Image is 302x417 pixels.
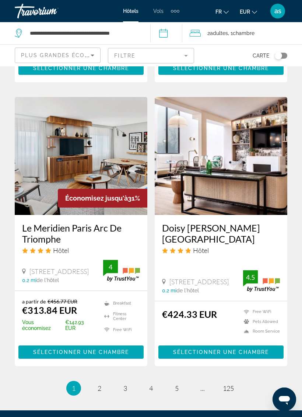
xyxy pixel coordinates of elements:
a: Sélectionner une chambre [18,347,144,355]
span: as [274,7,281,15]
span: fr [215,9,222,15]
span: 5 [175,384,179,392]
span: 0.2 mi [162,288,176,293]
span: Vous économisez [22,319,63,331]
span: , 1 [228,28,254,38]
img: Hotel image [15,97,147,215]
div: 4 star Hotel [162,246,280,254]
button: Change currency [240,6,257,17]
a: Travorium [15,1,88,21]
a: Sélectionner une chambre [158,347,284,355]
button: Sélectionner une chambre [18,345,144,359]
span: Adultes [210,30,228,36]
a: Hôtels [123,8,138,14]
button: Toggle map [269,52,287,59]
button: Extra navigation items [171,5,179,17]
span: 4 [149,384,153,392]
span: [STREET_ADDRESS] [29,267,89,275]
div: 4 [103,263,118,271]
span: Chambre [233,30,254,36]
span: Sélectionner une chambre [173,65,269,71]
div: 4 star Hotel [22,246,140,254]
span: 2 [207,28,228,38]
span: 0.2 mi [22,277,36,283]
span: 1 [72,384,75,392]
li: Free WiFi [101,325,140,334]
span: ... [200,384,205,392]
span: Plus grandes économies [21,52,109,58]
button: Travelers: 2 adults, 0 children [182,22,302,44]
a: Le Meridien Paris Arc De Triomphe [22,222,140,244]
button: User Menu [268,3,287,19]
button: Check-in date: Nov 28, 2025 Check-out date: Nov 30, 2025 [150,22,182,44]
img: trustyou-badge.svg [243,270,280,292]
img: trustyou-badge.svg [103,260,140,282]
span: EUR [240,9,250,15]
li: Breakfast [101,298,140,308]
button: Sélectionner une chambre [18,62,144,75]
span: Hôtel [53,246,69,254]
iframe: Bouton de lancement de la fenêtre de messagerie [273,388,296,411]
div: 31% [58,189,147,208]
ins: €313.84 EUR [22,305,77,316]
span: 125 [223,384,234,392]
span: de l'hôtel [36,277,59,283]
li: Fitness Center [101,312,140,321]
button: Filter [108,48,194,64]
span: Carte [253,51,269,61]
span: Sélectionner une chambre [173,349,269,355]
ins: €424.33 EUR [162,309,217,320]
a: Sélectionner une chambre [18,63,144,71]
p: €142.93 EUR [22,319,95,331]
a: Sélectionner une chambre [158,63,284,71]
li: Free WiFi [240,309,280,315]
del: €456.77 EUR [48,298,77,305]
span: Sélectionner une chambre [33,65,129,71]
mat-select: Sort by [21,51,94,60]
button: Change language [215,6,229,17]
button: Sélectionner une chambre [158,345,284,359]
span: a partir de [22,298,46,305]
span: de l'hôtel [176,288,199,293]
span: Économisez jusqu'à [65,194,128,202]
li: Pets Allowed [240,319,280,325]
span: 3 [123,384,127,392]
a: Doisy [PERSON_NAME][GEOGRAPHIC_DATA] [162,222,280,244]
nav: Pagination [15,381,287,396]
span: Sélectionner une chambre [33,349,129,355]
img: Hotel image [155,97,287,215]
li: Room Service [240,329,280,335]
span: Hôtel [193,246,209,254]
span: 2 [98,384,101,392]
button: Sélectionner une chambre [158,62,284,75]
a: Vols [153,8,164,14]
span: [STREET_ADDRESS] [169,278,229,286]
div: 4.5 [243,273,258,282]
